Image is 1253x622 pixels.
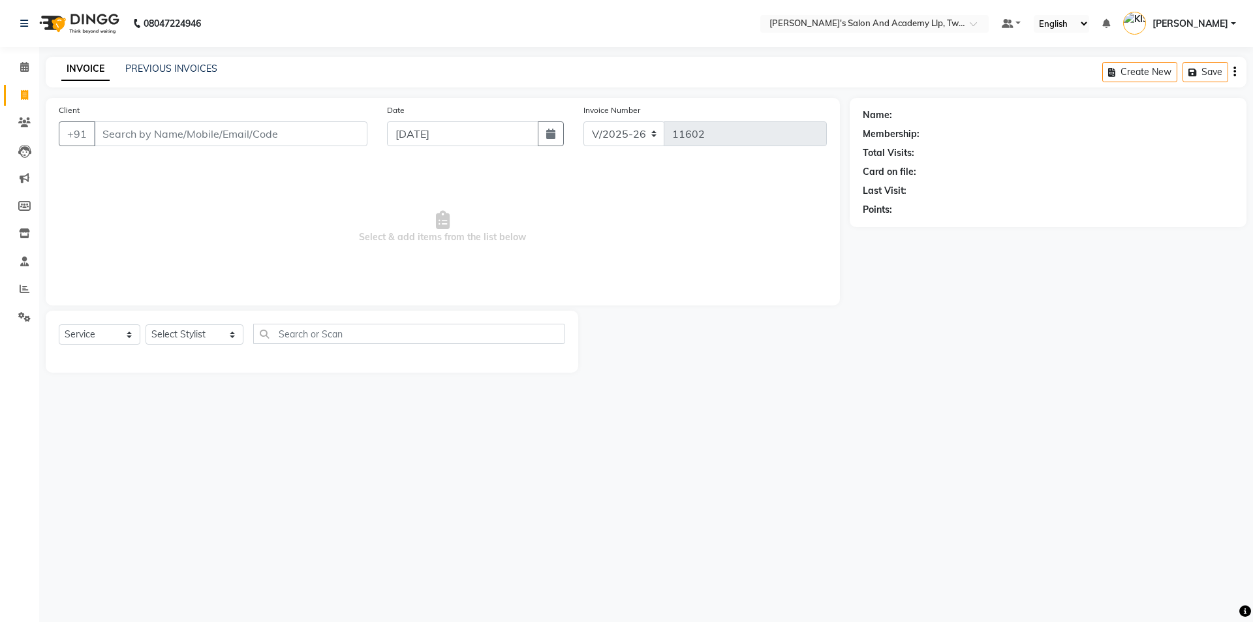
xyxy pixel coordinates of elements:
[387,104,405,116] label: Date
[1123,12,1146,35] img: KISHAN BAVALIYA
[1102,62,1177,82] button: Create New
[59,121,95,146] button: +91
[253,324,566,344] input: Search or Scan
[863,165,916,179] div: Card on file:
[583,104,640,116] label: Invoice Number
[863,184,906,198] div: Last Visit:
[61,57,110,81] a: INVOICE
[94,121,367,146] input: Search by Name/Mobile/Email/Code
[1183,62,1228,82] button: Save
[863,203,892,217] div: Points:
[1152,17,1228,31] span: [PERSON_NAME]
[863,127,920,141] div: Membership:
[59,104,80,116] label: Client
[59,162,827,292] span: Select & add items from the list below
[33,5,123,42] img: logo
[863,108,892,122] div: Name:
[125,63,217,74] a: PREVIOUS INVOICES
[863,146,914,160] div: Total Visits:
[144,5,201,42] b: 08047224946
